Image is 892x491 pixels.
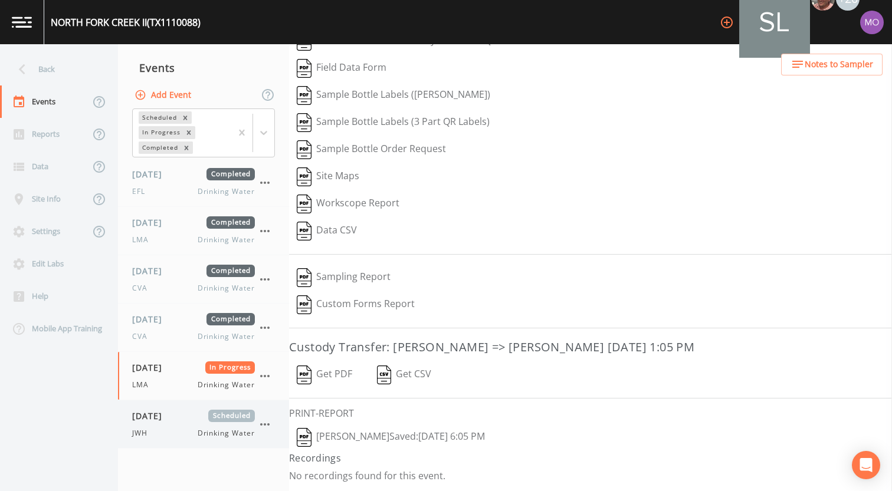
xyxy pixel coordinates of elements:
span: Drinking Water [198,186,255,197]
span: LMA [132,235,156,245]
button: Sample Bottle Labels (3 Part QR Labels) [289,109,497,136]
button: Data CSV [289,218,365,245]
button: Get PDF [289,361,360,388]
a: [DATE]CompletedCVADrinking Water [118,304,289,352]
span: Drinking Water [198,283,255,294]
button: [PERSON_NAME]Saved:[DATE] 6:05 PM [289,424,493,451]
img: svg%3e [297,140,311,159]
a: [DATE]CompletedLMADrinking Water [118,207,289,255]
span: [DATE] [132,313,170,325]
img: logo [12,17,32,28]
div: Remove In Progress [182,126,195,139]
div: Completed [139,141,180,154]
button: Get CSV [369,361,440,388]
a: [DATE]ScheduledJWHDrinking Water [118,400,289,449]
div: Remove Completed [180,141,193,154]
span: Drinking Water [198,331,255,342]
img: svg%3e [297,195,311,213]
span: [DATE] [132,216,170,229]
span: Completed [206,216,255,229]
span: JWH [132,428,155,439]
img: svg%3e [297,428,311,447]
span: Completed [206,265,255,277]
button: Sample Bottle Order Request [289,136,454,163]
p: No recordings found for this event. [289,470,892,482]
button: Notes to Sampler [781,54,883,75]
span: Scheduled [208,410,255,422]
div: In Progress [139,126,182,139]
a: [DATE]CompletedEFLDrinking Water [118,159,289,207]
span: [DATE] [132,265,170,277]
span: Notes to Sampler [805,57,873,72]
span: In Progress [205,361,255,374]
img: svg%3e [297,86,311,105]
img: svg%3e [297,268,311,287]
img: svg%3e [297,167,311,186]
span: Drinking Water [198,235,255,245]
a: [DATE]In ProgressLMADrinking Water [118,352,289,400]
button: Custom Forms Report [289,291,422,318]
span: EFL [132,186,152,197]
span: [DATE] [132,168,170,180]
span: Completed [206,168,255,180]
span: Drinking Water [198,380,255,390]
span: Completed [206,313,255,325]
div: Open Intercom Messenger [852,451,880,479]
button: Site Maps [289,163,367,190]
span: [DATE] [132,361,170,374]
span: Drinking Water [198,428,255,439]
span: CVA [132,331,155,342]
h6: PRINT-REPORT [289,408,892,419]
span: [DATE] [132,410,170,422]
span: CVA [132,283,155,294]
span: LMA [132,380,156,390]
h4: Recordings [289,451,892,465]
img: svg%3e [297,113,311,132]
button: Add Event [132,84,196,106]
button: Field Data Form [289,55,394,82]
img: svg%3e [297,295,311,314]
button: Workscope Report [289,190,407,218]
img: svg%3e [377,365,392,384]
div: NORTH FORK CREEK II (TX1110088) [51,15,201,29]
img: svg%3e [297,59,311,78]
div: Remove Scheduled [179,111,192,124]
img: svg%3e [297,365,311,384]
button: Sample Bottle Labels ([PERSON_NAME]) [289,82,498,109]
img: svg%3e [297,222,311,240]
a: [DATE]CompletedCVADrinking Water [118,255,289,304]
div: Events [118,53,289,83]
h3: Custody Transfer: [PERSON_NAME] => [PERSON_NAME] [DATE] 1:05 PM [289,338,892,357]
img: 4e251478aba98ce068fb7eae8f78b90c [860,11,884,34]
button: Sampling Report [289,264,398,291]
div: Scheduled [139,111,179,124]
